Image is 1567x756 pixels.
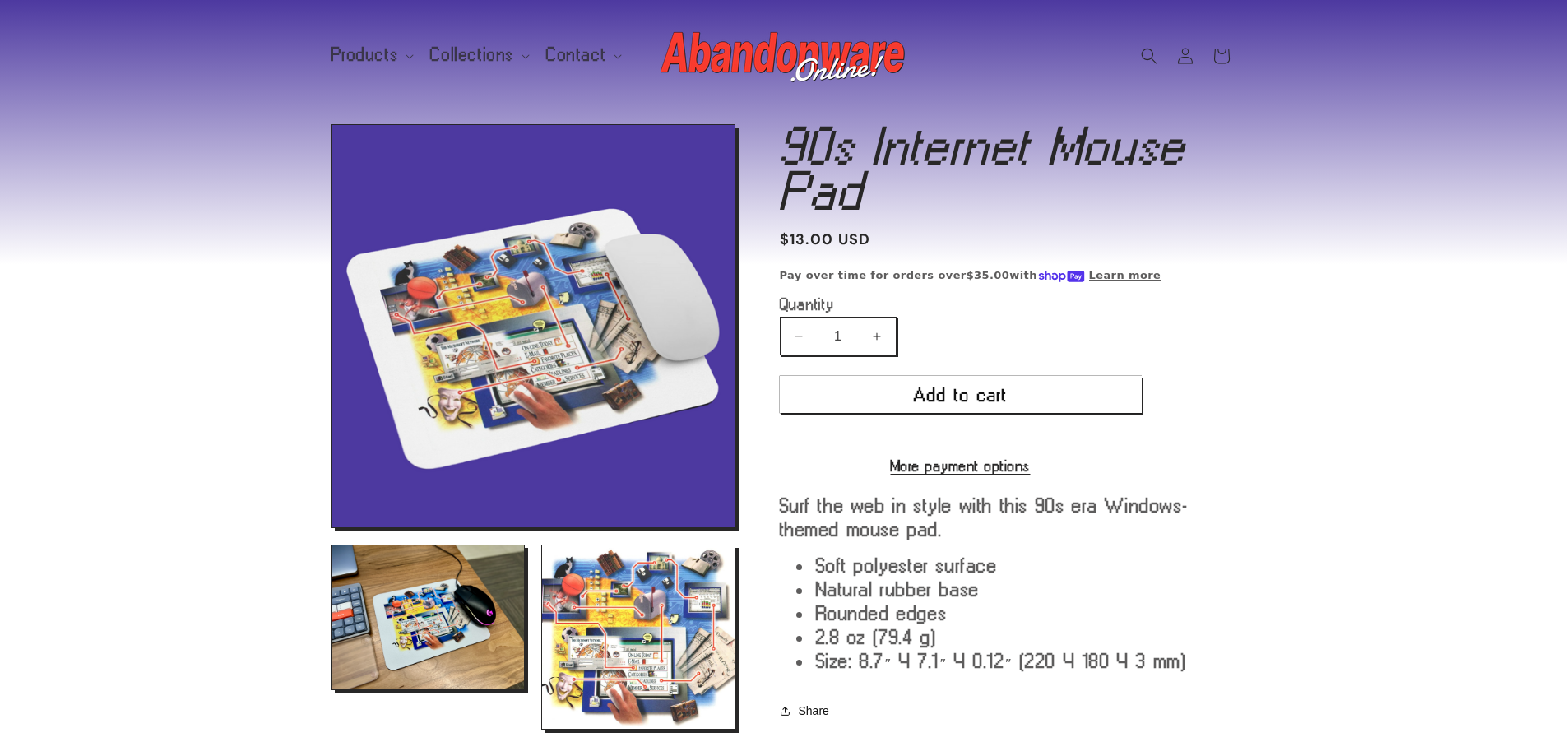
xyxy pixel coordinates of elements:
media-gallery: Gallery Viewer [331,124,739,730]
p: Surf the web in style with this 90s era Windows-themed mouse pad. [780,494,1236,541]
li: 2.8 oz (79.4 g) [796,625,1236,649]
span: $13.00 USD [780,229,871,251]
label: Quantity [780,296,1142,313]
span: Contact [546,48,606,63]
button: Share [780,693,834,729]
summary: Products [322,38,421,72]
h1: 90s Internet Mouse Pad [780,124,1236,213]
img: Abandonware [661,23,907,89]
summary: Search [1131,38,1167,74]
button: Add to cart [780,376,1142,413]
li: Natural rubber base [796,577,1236,601]
li: Rounded edges [796,601,1236,625]
summary: Contact [536,38,628,72]
li: Soft polyester surface [796,554,1236,577]
span: Collections [430,48,514,63]
summary: Collections [420,38,536,72]
a: More payment options [780,458,1142,473]
a: Abandonware [654,16,913,95]
li: Size: 8.7″ × 7.1″ × 0.12″ (220 × 180 × 3 mm) [796,649,1236,673]
span: Products [331,48,399,63]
